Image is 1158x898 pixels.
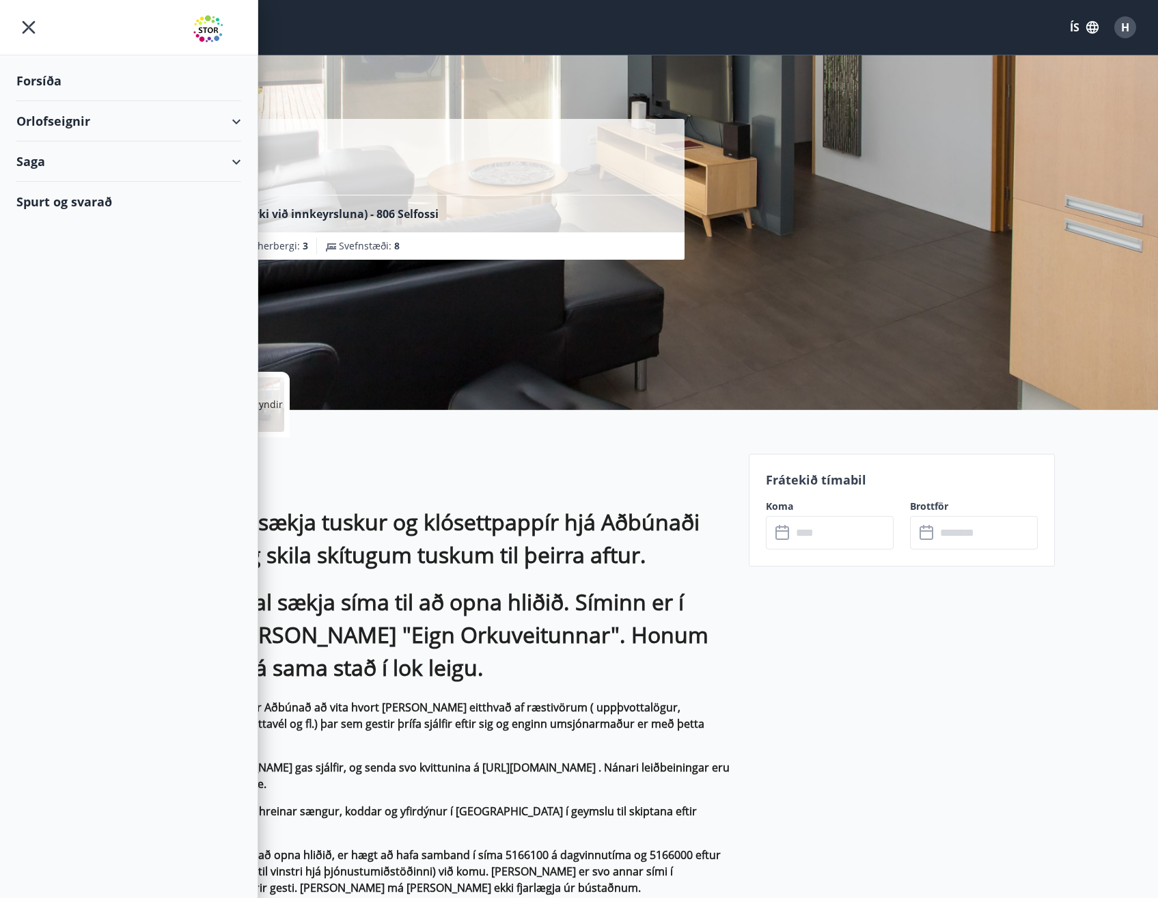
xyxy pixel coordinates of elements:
strong: Eins væri [PERSON_NAME] fyrir Aðbúnað að vita hvort [PERSON_NAME] eitthvað af ræstivörum ( uppþvo... [104,700,704,748]
span: Skútavegur (STOR merki við innkeyrsluna) - 806 Selfossi [137,206,439,221]
strong: Leigjendur þurfa að [PERSON_NAME] gas sjálfir, og senda svo kvittunina á [URL][DOMAIN_NAME] . Nán... [104,760,730,791]
button: H [1109,11,1142,44]
span: 3 [303,239,308,252]
button: ÍS [1062,15,1106,40]
h2: Upplýsingar [104,459,732,489]
label: Brottför [910,500,1038,513]
span: 8 [394,239,400,252]
span: Svefnherbergi : [232,239,308,253]
strong: Í geymslunni [PERSON_NAME] hreinar sængur, koddar og yfirdýnur í [GEOGRAPHIC_DATA] í geymslu til ... [104,804,697,835]
span: Svefnstæði : [339,239,400,253]
img: union_logo [193,15,241,42]
strong: Á sama stað skal sækja síma til að opna hliðið. Síminn er í blárri tösku [PERSON_NAME] "Eign Orku... [104,587,708,682]
button: menu [16,15,41,40]
div: Saga [16,141,241,182]
strong: Ef þið gleymið að taka síma til að opna hliðið, er hægt að hafa samband í síma 5166100 á dagvinnu... [104,847,721,895]
div: Forsíða [16,61,241,101]
div: Orlofseignir [16,101,241,141]
strong: er að sækja tuskur og klósettpappír hjá Aðbúnaði fyrir brottför og skila skítugum tuskum til þeir... [104,507,700,569]
label: Koma [766,500,894,513]
p: Frátekið tímabil [766,471,1038,489]
div: Spurt og svarað [16,182,241,221]
span: H [1121,20,1129,35]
